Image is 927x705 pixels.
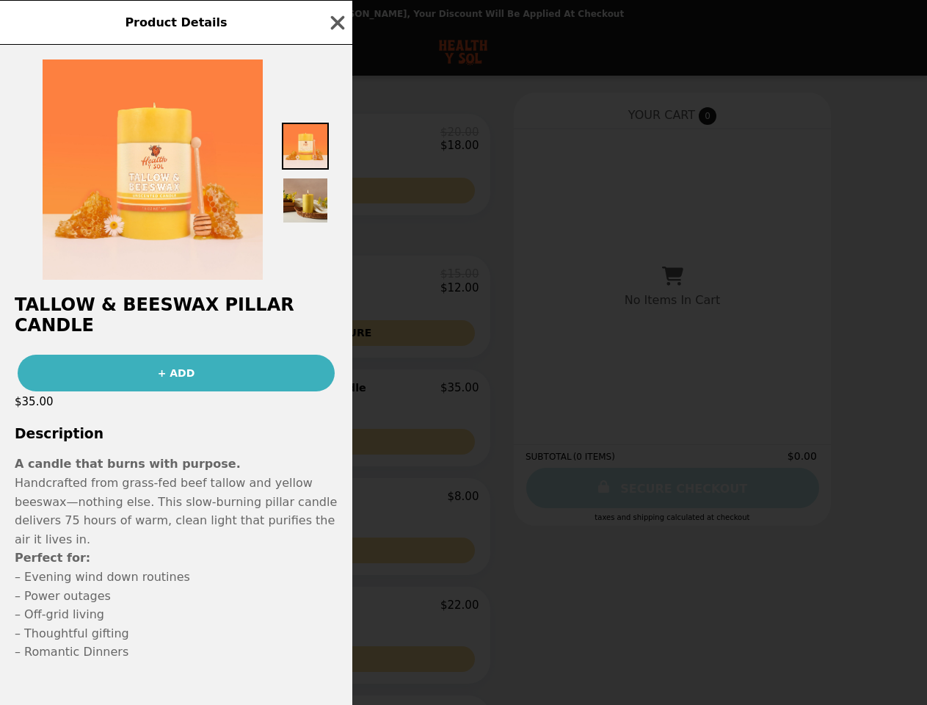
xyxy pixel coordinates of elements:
[15,549,338,662] p: – Evening wind down routines – Power outages – Off-grid living – Thoughtful gifting – Romantic Di...
[15,457,241,471] strong: A candle that burns with purpose.
[43,59,263,280] img: Default Title
[18,355,335,391] button: + ADD
[282,177,329,224] img: Thumbnail 2
[15,474,338,549] p: Handcrafted from grass-fed beef tallow and yellow beeswax—nothing else. This slow-burning pillar ...
[125,15,227,29] span: Product Details
[15,551,90,565] strong: Perfect for:
[282,123,329,170] img: Thumbnail 1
